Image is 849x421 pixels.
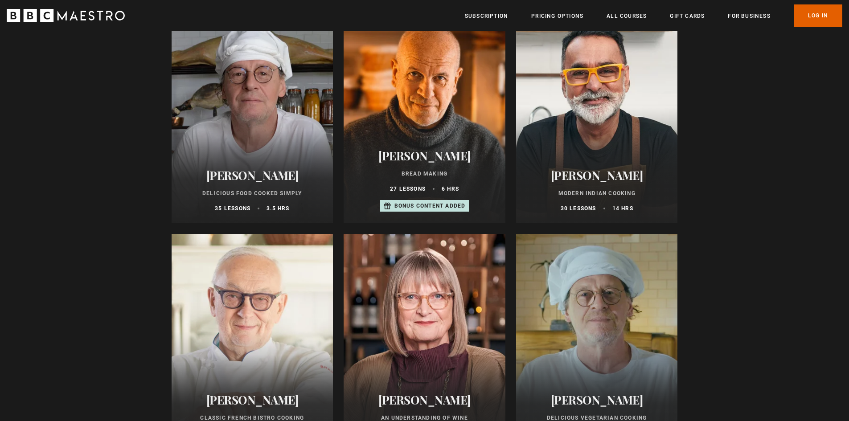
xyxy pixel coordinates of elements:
[182,393,323,407] h2: [PERSON_NAME]
[670,12,705,20] a: Gift Cards
[531,12,583,20] a: Pricing Options
[527,168,667,182] h2: [PERSON_NAME]
[465,4,842,27] nav: Primary
[607,12,647,20] a: All Courses
[728,12,770,20] a: For business
[354,170,495,178] p: Bread Making
[344,9,505,223] a: [PERSON_NAME] Bread Making 27 lessons 6 hrs Bonus content added
[561,204,596,213] p: 30 lessons
[527,189,667,197] p: Modern Indian Cooking
[394,202,466,210] p: Bonus content added
[794,4,842,27] a: Log In
[354,149,495,163] h2: [PERSON_NAME]
[267,204,289,213] p: 3.5 hrs
[172,9,333,223] a: [PERSON_NAME] Delicious Food Cooked Simply 35 lessons 3.5 hrs
[527,393,667,407] h2: [PERSON_NAME]
[182,168,323,182] h2: [PERSON_NAME]
[390,185,426,193] p: 27 lessons
[465,12,508,20] a: Subscription
[215,204,250,213] p: 35 lessons
[612,204,633,213] p: 14 hrs
[442,185,459,193] p: 6 hrs
[182,189,323,197] p: Delicious Food Cooked Simply
[354,393,495,407] h2: [PERSON_NAME]
[516,9,678,223] a: [PERSON_NAME] Modern Indian Cooking 30 lessons 14 hrs
[7,9,125,22] svg: BBC Maestro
